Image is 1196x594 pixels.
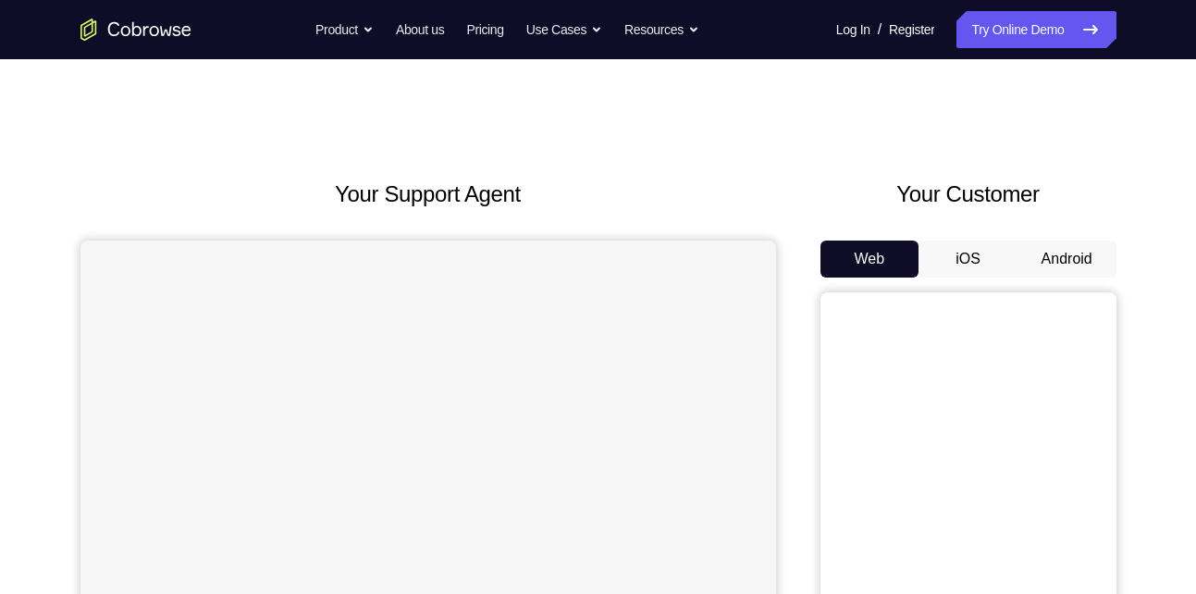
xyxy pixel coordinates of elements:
[80,178,776,211] h2: Your Support Agent
[624,11,699,48] button: Resources
[1017,241,1116,278] button: Android
[919,241,1017,278] button: iOS
[526,11,602,48] button: Use Cases
[80,19,191,41] a: Go to the home page
[956,11,1116,48] a: Try Online Demo
[396,11,444,48] a: About us
[878,19,882,41] span: /
[889,11,934,48] a: Register
[836,11,870,48] a: Log In
[820,178,1116,211] h2: Your Customer
[315,11,374,48] button: Product
[466,11,503,48] a: Pricing
[820,241,919,278] button: Web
